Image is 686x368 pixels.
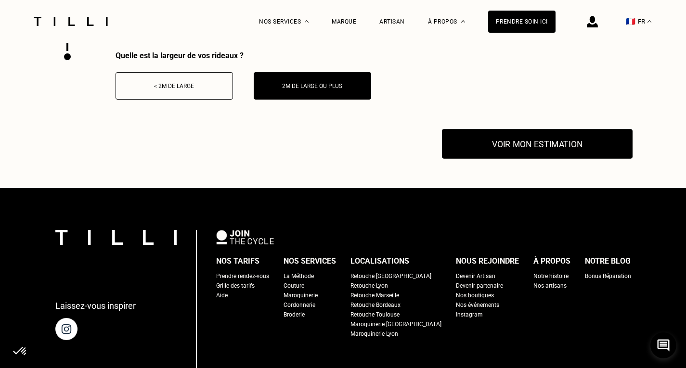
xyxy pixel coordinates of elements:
img: Menu déroulant à propos [461,20,465,23]
a: Prendre rendez-vous [216,271,269,281]
a: Prendre soin ici [488,11,556,33]
div: Nos services [284,254,336,268]
a: Couture [284,281,304,291]
a: Maroquinerie Lyon [350,329,398,339]
a: Instagram [456,310,483,319]
img: Menu déroulant [305,20,309,23]
div: < 2m de large [121,83,228,89]
img: Logo du service de couturière Tilli [30,17,111,26]
a: Retouche Bordeaux [350,300,401,310]
a: Grille des tarifs [216,281,255,291]
img: logo Tilli [55,230,177,245]
div: À propos [533,254,570,268]
a: Maroquinerie [GEOGRAPHIC_DATA] [350,319,441,329]
a: Retouche Marseille [350,291,399,300]
div: Quelle est la largeur de vos rideaux ? [116,51,371,60]
img: page instagram de Tilli une retoucherie à domicile [55,318,78,340]
a: Nos événements [456,300,499,310]
a: Artisan [379,18,405,25]
a: Retouche Toulouse [350,310,400,319]
div: Nous rejoindre [456,254,519,268]
img: menu déroulant [647,20,651,23]
a: Marque [332,18,356,25]
a: Devenir Artisan [456,271,495,281]
div: Localisations [350,254,409,268]
a: Retouche Lyon [350,281,388,291]
div: Notre blog [585,254,631,268]
button: < 2m de large [116,72,233,100]
button: Voir mon estimation [442,129,633,159]
img: logo Join The Cycle [216,230,274,244]
a: Devenir partenaire [456,281,503,291]
a: La Méthode [284,271,314,281]
img: icône connexion [587,16,598,27]
a: Nos artisans [533,281,567,291]
p: Laissez-vous inspirer [55,301,136,311]
a: Aide [216,291,228,300]
button: 2m de large ou plus [254,72,371,100]
a: Notre histoire [533,271,569,281]
a: Broderie [284,310,305,319]
a: Retouche [GEOGRAPHIC_DATA] [350,271,431,281]
div: Nos tarifs [216,254,259,268]
a: Maroquinerie [284,291,318,300]
a: Cordonnerie [284,300,315,310]
a: Nos boutiques [456,291,494,300]
span: 🇫🇷 [626,17,635,26]
a: Bonus Réparation [585,271,631,281]
div: 2m de large ou plus [259,83,366,89]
